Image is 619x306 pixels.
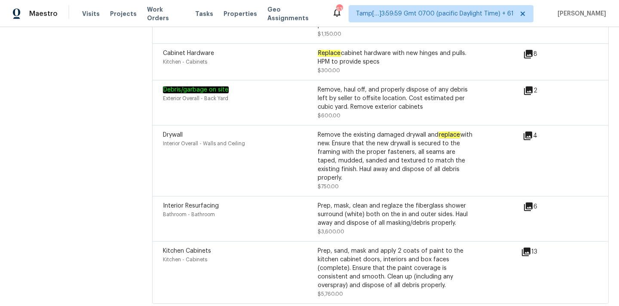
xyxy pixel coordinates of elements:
em: Replace [318,50,341,57]
span: Bathroom - Bathroom [163,212,215,217]
em: replace [438,132,460,138]
span: $5,760.00 [318,291,343,297]
span: Kitchen - Cabinets [163,59,207,64]
span: Drywall [163,132,183,138]
span: Exterior Overall - Back Yard [163,96,228,101]
span: Tamp[…]3:59:59 Gmt 0700 (pacific Daylight Time) + 61 [356,9,514,18]
div: 4 [523,131,565,141]
span: $1,150.00 [318,31,341,37]
span: $300.00 [318,68,340,73]
em: Debris/garbage on site [163,86,229,93]
div: cabinet hardware with new hinges and pulls. HPM to provide specs [318,49,472,66]
span: $600.00 [318,113,340,118]
span: Maestro [29,9,58,18]
div: Prep, sand, mask and apply 2 coats of paint to the kitchen cabinet doors, interiors and box faces... [318,247,472,290]
div: 2 [523,86,565,96]
span: Kitchen - Cabinets [163,257,207,262]
div: 8 [523,49,565,59]
div: 632 [336,5,342,14]
span: Interior Resurfacing [163,203,219,209]
span: Visits [82,9,100,18]
span: Projects [110,9,137,18]
span: [PERSON_NAME] [554,9,606,18]
span: $750.00 [318,184,339,189]
div: Remove the existing damaged drywall and with new. Ensure that the new drywall is secured to the f... [318,131,472,182]
div: 6 [523,202,565,212]
span: Kitchen Cabinets [163,248,211,254]
span: Cabinet Hardware [163,50,214,56]
span: Interior Overall - Walls and Ceiling [163,141,245,146]
div: Prep, mask, clean and reglaze the fiberglass shower surround (white) both on the in and outer sid... [318,202,472,227]
span: Tasks [195,11,213,17]
span: Geo Assignments [267,5,322,22]
div: Remove, haul off, and properly dispose of any debris left by seller to offsite location. Cost est... [318,86,472,111]
span: Work Orders [147,5,185,22]
div: 13 [521,247,565,257]
span: Properties [224,9,257,18]
span: $3,600.00 [318,229,344,234]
